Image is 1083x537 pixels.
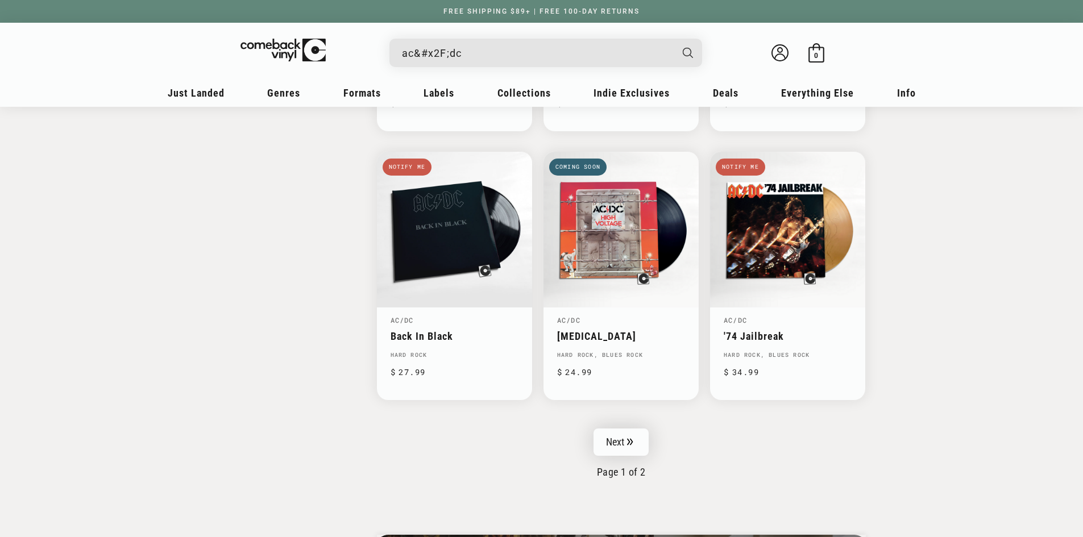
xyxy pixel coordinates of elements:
nav: Pagination [377,428,866,478]
button: Search [673,39,703,67]
a: AC/DC [557,315,580,324]
a: [MEDICAL_DATA] [557,330,685,342]
span: Formats [343,87,381,99]
span: 0 [814,51,818,60]
span: Just Landed [168,87,225,99]
span: Collections [497,87,551,99]
span: Labels [424,87,454,99]
a: Next [594,428,649,456]
a: AC/DC [724,315,747,324]
p: Page 1 of 2 [377,466,866,478]
div: Search [389,39,702,67]
span: Genres [267,87,300,99]
a: FREE SHIPPING $89+ | FREE 100-DAY RETURNS [432,7,651,15]
a: AC/DC [391,315,414,324]
a: '74 Jailbreak [724,330,852,342]
span: Deals [713,87,738,99]
span: Indie Exclusives [594,87,670,99]
span: Info [897,87,916,99]
a: Back In Black [391,330,518,342]
input: When autocomplete results are available use up and down arrows to review and enter to select [402,41,671,65]
span: Everything Else [781,87,854,99]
